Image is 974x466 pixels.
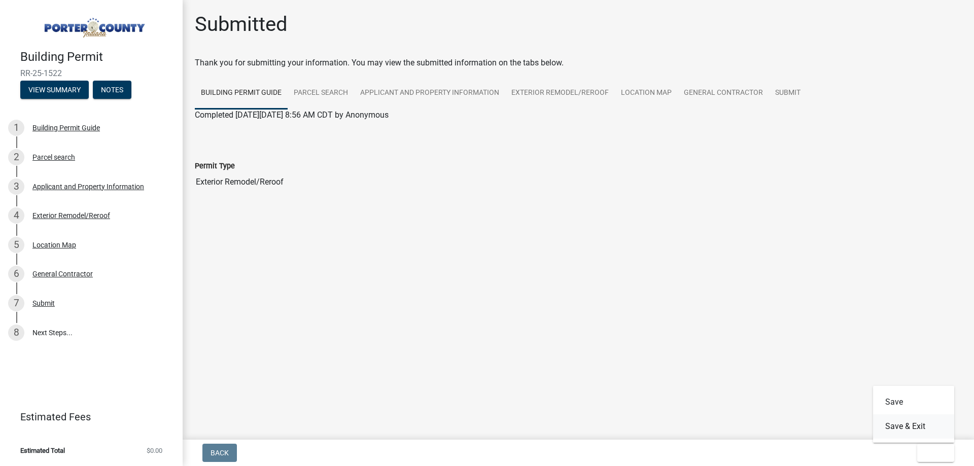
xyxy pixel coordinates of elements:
[32,154,75,161] div: Parcel search
[20,86,89,94] wm-modal-confirm: Summary
[873,390,954,414] button: Save
[20,11,166,39] img: Porter County, Indiana
[8,237,24,253] div: 5
[20,68,162,78] span: RR-25-1522
[8,120,24,136] div: 1
[8,149,24,165] div: 2
[32,300,55,307] div: Submit
[678,77,769,110] a: General Contractor
[8,407,166,427] a: Estimated Fees
[147,447,162,454] span: $0.00
[32,183,144,190] div: Applicant and Property Information
[8,325,24,341] div: 8
[288,77,354,110] a: Parcel search
[8,207,24,224] div: 4
[195,12,288,37] h1: Submitted
[8,266,24,282] div: 6
[505,77,615,110] a: Exterior Remodel/Reroof
[32,212,110,219] div: Exterior Remodel/Reroof
[873,414,954,439] button: Save & Exit
[769,77,807,110] a: Submit
[195,163,235,170] label: Permit Type
[20,447,65,454] span: Estimated Total
[873,386,954,443] div: Exit
[8,178,24,195] div: 3
[32,124,100,131] div: Building Permit Guide
[202,444,237,462] button: Back
[93,86,131,94] wm-modal-confirm: Notes
[93,81,131,99] button: Notes
[615,77,678,110] a: Location Map
[195,77,288,110] a: Building Permit Guide
[211,449,229,457] span: Back
[925,449,940,457] span: Exit
[8,295,24,311] div: 7
[195,57,962,69] div: Thank you for submitting your information. You may view the submitted information on the tabs below.
[354,77,505,110] a: Applicant and Property Information
[32,270,93,277] div: General Contractor
[20,81,89,99] button: View Summary
[917,444,954,462] button: Exit
[195,110,389,120] span: Completed [DATE][DATE] 8:56 AM CDT by Anonymous
[20,50,175,64] h4: Building Permit
[32,241,76,248] div: Location Map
